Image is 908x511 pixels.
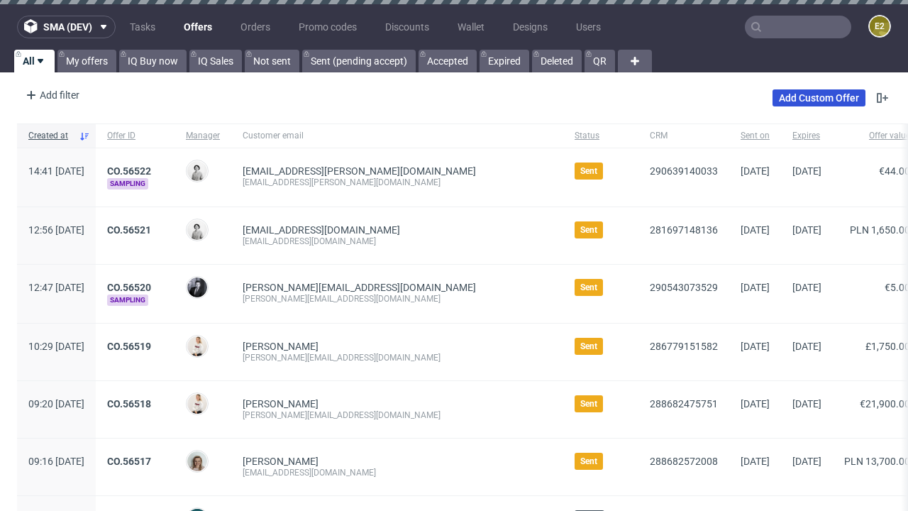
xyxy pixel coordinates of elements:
span: [DATE] [741,398,770,410]
figcaption: e2 [870,16,890,36]
a: Offers [175,16,221,38]
span: Sent [580,456,597,467]
span: [DATE] [741,456,770,467]
a: Designs [504,16,556,38]
a: CO.56521 [107,224,151,236]
span: CRM [650,130,718,142]
a: Orders [232,16,279,38]
span: [DATE] [741,224,770,236]
a: Users [567,16,609,38]
a: Not sent [245,50,299,72]
span: 12:56 [DATE] [28,224,84,236]
span: Sent [580,398,597,410]
span: [PERSON_NAME][EMAIL_ADDRESS][DOMAIN_NAME] [243,282,476,293]
span: [DATE] [792,224,821,236]
span: Expires [792,130,821,142]
a: CO.56522 [107,165,151,177]
span: [EMAIL_ADDRESS][PERSON_NAME][DOMAIN_NAME] [243,165,476,177]
a: My offers [57,50,116,72]
a: CO.56517 [107,456,151,467]
a: 286779151582 [650,341,718,352]
a: QR [585,50,615,72]
span: Sent [580,282,597,293]
span: [DATE] [741,165,770,177]
a: CO.56520 [107,282,151,293]
span: Sent [580,165,597,177]
a: [PERSON_NAME] [243,398,319,410]
span: [DATE] [741,341,770,352]
span: [EMAIL_ADDRESS][DOMAIN_NAME] [243,224,400,236]
div: [EMAIL_ADDRESS][DOMAIN_NAME] [243,467,552,478]
a: All [14,50,55,72]
span: Sent [580,224,597,236]
img: Monika Poźniak [187,451,207,471]
button: sma (dev) [17,16,116,38]
span: Offer ID [107,130,163,142]
img: Mari Fok [187,336,207,356]
div: [PERSON_NAME][EMAIL_ADDRESS][DOMAIN_NAME] [243,293,552,304]
span: Created at [28,130,73,142]
div: [PERSON_NAME][EMAIL_ADDRESS][DOMAIN_NAME] [243,352,552,363]
a: 288682572008 [650,456,718,467]
img: Mari Fok [187,394,207,414]
span: 10:29 [DATE] [28,341,84,352]
a: CO.56518 [107,398,151,410]
span: Manager [186,130,220,142]
span: Sampling [107,178,148,189]
span: [DATE] [792,165,821,177]
img: Philippe Dubuy [187,278,207,297]
span: 09:16 [DATE] [28,456,84,467]
span: 09:20 [DATE] [28,398,84,410]
span: sma (dev) [43,22,92,32]
img: Dudek Mariola [187,220,207,240]
span: [DATE] [741,282,770,293]
span: 14:41 [DATE] [28,165,84,177]
span: Customer email [243,130,552,142]
span: Status [575,130,627,142]
a: Sent (pending accept) [302,50,416,72]
a: Tasks [121,16,164,38]
span: Sent [580,341,597,352]
a: [PERSON_NAME] [243,341,319,352]
span: 12:47 [DATE] [28,282,84,293]
a: Add Custom Offer [773,89,865,106]
a: 290639140033 [650,165,718,177]
div: Add filter [20,84,82,106]
a: CO.56519 [107,341,151,352]
img: Dudek Mariola [187,161,207,181]
a: 290543073529 [650,282,718,293]
div: [EMAIL_ADDRESS][PERSON_NAME][DOMAIN_NAME] [243,177,552,188]
span: Sampling [107,295,148,306]
a: Discounts [377,16,438,38]
a: [PERSON_NAME] [243,456,319,467]
a: IQ Buy now [119,50,187,72]
a: Expired [480,50,529,72]
a: 281697148136 [650,224,718,236]
a: Deleted [532,50,582,72]
div: [EMAIL_ADDRESS][DOMAIN_NAME] [243,236,552,247]
span: [DATE] [792,341,821,352]
span: [DATE] [792,456,821,467]
a: 288682475751 [650,398,718,410]
a: Accepted [419,50,477,72]
span: [DATE] [792,282,821,293]
a: Wallet [449,16,493,38]
a: Promo codes [290,16,365,38]
a: IQ Sales [189,50,242,72]
div: [PERSON_NAME][EMAIL_ADDRESS][DOMAIN_NAME] [243,410,552,421]
span: Sent on [741,130,770,142]
span: [DATE] [792,398,821,410]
